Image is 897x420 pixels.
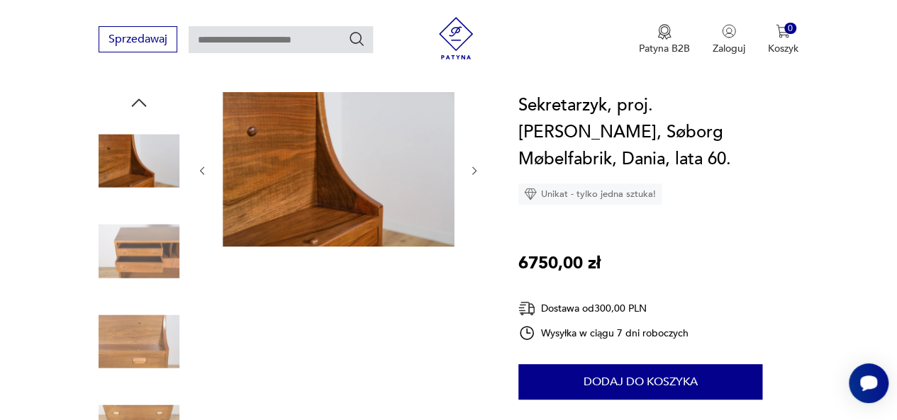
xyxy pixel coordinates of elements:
p: Patyna B2B [639,42,690,55]
img: Patyna - sklep z meblami i dekoracjami vintage [435,17,477,59]
p: 6750,00 zł [518,250,601,277]
button: Szukaj [348,30,365,47]
img: Ikona diamentu [524,188,537,200]
div: Wysyłka w ciągu 7 dni roboczych [518,324,689,341]
h1: Sekretarzyk, proj. [PERSON_NAME], Søborg Møbelfabrik, Dania, lata 60. [518,92,798,173]
button: Dodaj do koszyka [518,364,762,399]
img: Ikona medalu [657,24,672,40]
img: Ikona dostawy [518,300,535,317]
img: Ikonka użytkownika [722,24,736,38]
p: Koszyk [768,42,798,55]
img: Zdjęcie produktu Sekretarzyk, proj. B. Mogensen, Søborg Møbelfabrik, Dania, lata 60. [99,120,179,201]
button: Zaloguj [713,24,745,55]
button: Sprzedawaj [99,26,177,52]
img: Zdjęcie produktu Sekretarzyk, proj. B. Mogensen, Søborg Møbelfabrik, Dania, lata 60. [99,301,179,382]
button: Patyna B2B [639,24,690,55]
img: Zdjęcie produktu Sekretarzyk, proj. B. Mogensen, Søborg Møbelfabrik, Dania, lata 60. [99,211,179,292]
a: Sprzedawaj [99,35,177,45]
div: 0 [784,23,796,35]
p: Zaloguj [713,42,745,55]
a: Ikona medaluPatyna B2B [639,24,690,55]
img: Ikona koszyka [776,24,790,38]
img: Zdjęcie produktu Sekretarzyk, proj. B. Mogensen, Søborg Møbelfabrik, Dania, lata 60. [223,92,455,246]
iframe: Smartsupp widget button [849,363,888,403]
div: Dostawa od 300,00 PLN [518,300,689,317]
button: 0Koszyk [768,24,798,55]
div: Unikat - tylko jedna sztuka! [518,183,662,205]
